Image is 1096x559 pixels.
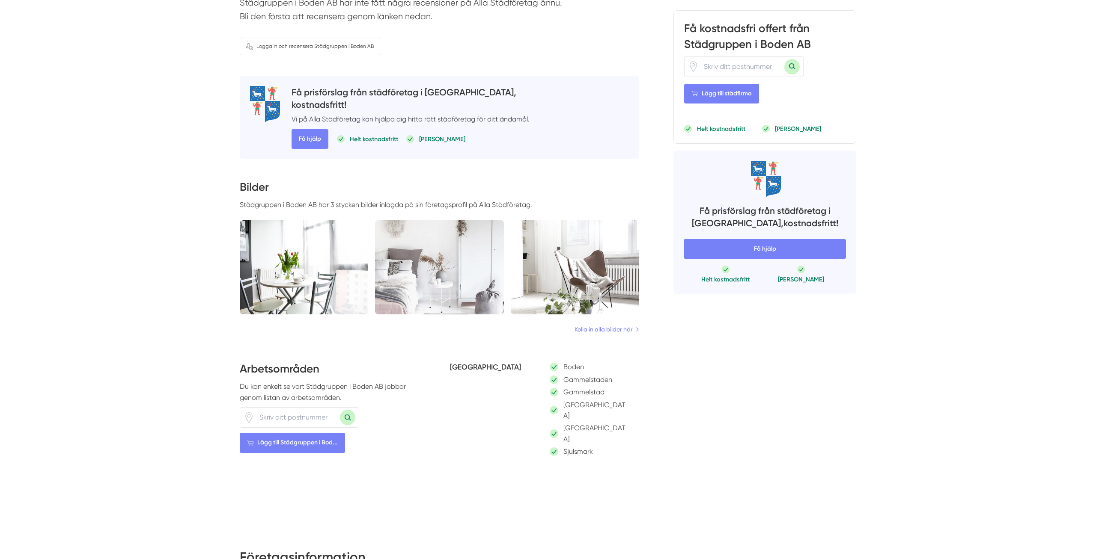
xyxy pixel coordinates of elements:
[688,61,699,72] span: Klicka för att använda din position.
[450,361,529,375] h5: [GEOGRAPHIC_DATA]
[701,275,750,284] p: Helt kostnadsfritt
[688,61,699,72] svg: Pin / Karta
[375,220,503,314] img: Bild Städgruppen i Boden AB (Foton Lokalvårdare, Bild Städföretag)
[240,38,380,55] a: Logga in och recensera Städgruppen i Boden AB
[256,42,374,50] span: Logga in och recensera Städgruppen i Boden AB
[684,204,846,232] h4: Få prisförslag från städföretag i [GEOGRAPHIC_DATA], kostnadsfritt!
[240,220,368,314] img: Bild Städgruppen i Boden AB (Foton Lokalvårdare, Bild Städföretag)
[244,412,254,423] svg: Pin / Karta
[563,387,605,397] p: Gammelstad
[340,410,355,425] button: Sök med postnummer
[240,199,639,210] p: Städgruppen i Boden AB har 3 stycken bilder inlagda på sin företagsprofil på Alla Städföretag.
[254,408,340,427] input: Skriv ditt postnummer
[563,374,612,385] p: Gammelstaden
[511,220,639,314] img: Bild Städgruppen i Boden AB (Foton Lokalvårdare, Bild Städföretag)
[292,86,530,114] h4: Få prisförslag från städföretag i [GEOGRAPHIC_DATA], kostnadsfritt!
[778,275,824,284] p: [PERSON_NAME]
[684,21,846,56] h3: Få kostnadsfri offert från Städgruppen i Boden AB
[775,124,821,133] p: [PERSON_NAME]
[784,59,800,74] button: Sök med postnummer
[684,84,759,104] : Lägg till städfirma
[563,446,593,457] p: Sjulsmark
[699,56,784,76] input: Skriv ditt postnummer
[240,381,429,403] p: Du kan enkelt se vart Städgruppen i Boden AB jobbar genom listan av arbetsområden.
[563,423,629,444] p: [GEOGRAPHIC_DATA]
[350,135,398,143] p: Helt kostnadsfritt
[419,135,465,143] p: [PERSON_NAME]
[240,361,429,381] h3: Arbetsområden
[240,180,639,199] h3: Bilder
[240,433,345,453] : Lägg till Städgruppen i Bod...
[697,124,745,133] p: Helt kostnadsfritt
[563,361,584,372] p: Boden
[563,399,629,421] p: [GEOGRAPHIC_DATA]
[292,114,530,124] p: Vi på Alla Städföretag kan hjälpa dig hitta rätt städföretag för ditt ändamål.
[684,239,846,259] span: Få hjälp
[244,412,254,423] span: Klicka för att använda din position.
[292,129,328,149] span: Få hjälp
[575,325,639,334] a: Kolla in alla bilder här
